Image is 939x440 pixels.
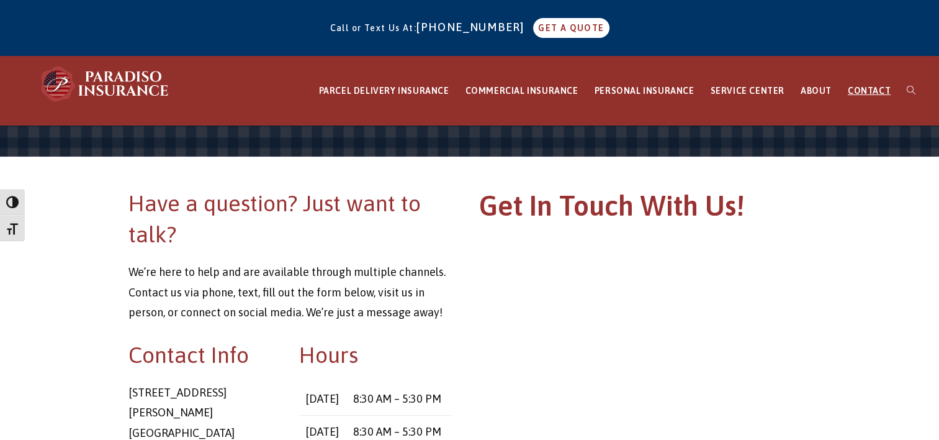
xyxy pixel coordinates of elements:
img: Paradiso Insurance [37,65,174,103]
time: 8:30 AM – 5:30 PM [353,392,441,405]
a: GET A QUOTE [533,18,609,38]
span: PARCEL DELIVERY INSURANCE [319,86,449,96]
a: [PHONE_NUMBER] [416,21,531,34]
span: SERVICE CENTER [710,86,784,96]
span: COMMERCIAL INSURANCE [465,86,578,96]
h1: Get In Touch With Us! [479,188,803,231]
a: ABOUT [793,57,840,126]
a: COMMERCIAL INSURANCE [457,57,586,126]
h2: Contact Info [128,339,281,370]
span: ABOUT [801,86,832,96]
a: CONTACT [840,57,899,126]
a: PERSONAL INSURANCE [586,57,703,126]
time: 8:30 AM – 5:30 PM [353,425,441,438]
h2: Have a question? Just want to talk? [128,188,452,250]
span: Call or Text Us At: [330,23,416,33]
td: [DATE] [299,383,346,416]
span: PERSONAL INSURANCE [595,86,694,96]
a: PARCEL DELIVERY INSURANCE [311,57,457,126]
span: CONTACT [848,86,891,96]
a: SERVICE CENTER [702,57,792,126]
h2: Hours [299,339,452,370]
p: We’re here to help and are available through multiple channels. Contact us via phone, text, fill ... [128,262,452,323]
